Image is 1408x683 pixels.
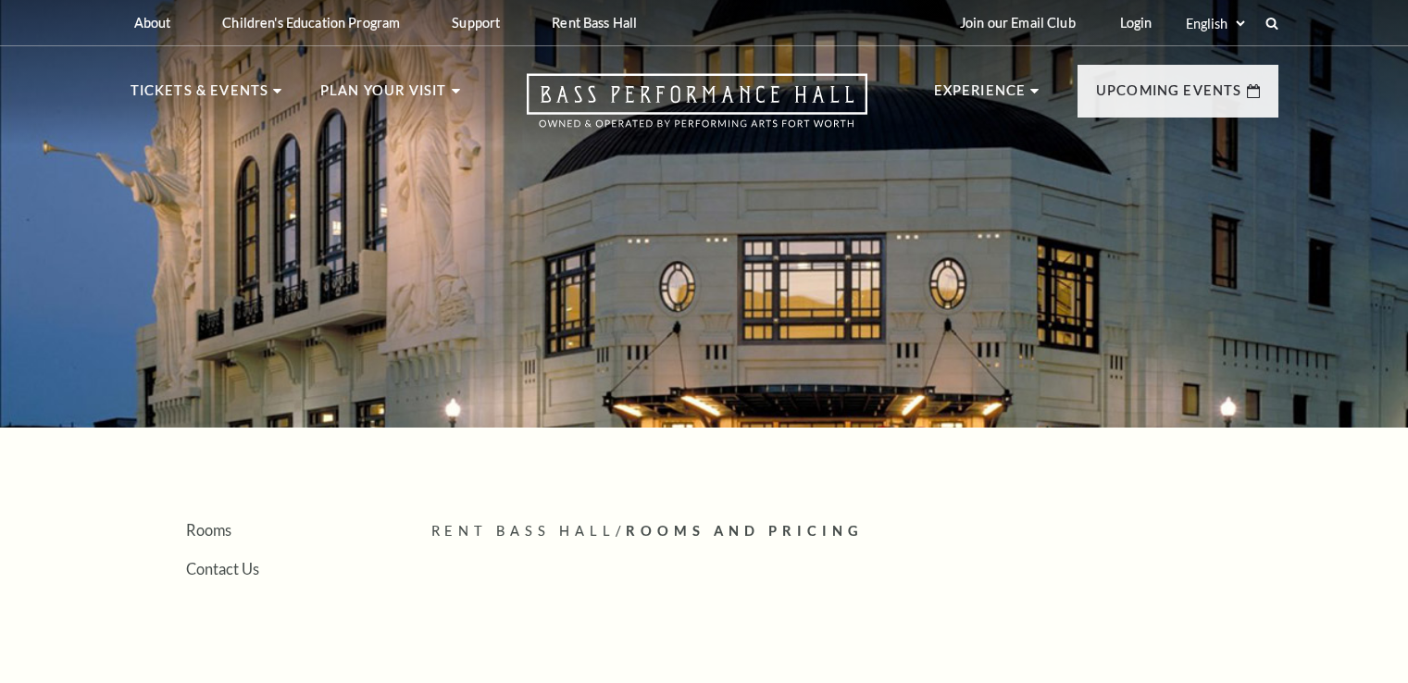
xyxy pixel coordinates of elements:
p: / [431,520,1278,543]
p: Tickets & Events [131,80,269,113]
a: Rooms [186,521,231,539]
p: About [134,15,171,31]
a: Contact Us [186,560,259,577]
p: Children's Education Program [222,15,400,31]
p: Support [452,15,500,31]
span: Rent Bass Hall [431,523,617,539]
p: Experience [934,80,1027,113]
p: Rent Bass Hall [552,15,637,31]
span: Rooms And Pricing [626,523,864,539]
p: Plan Your Visit [320,80,447,113]
select: Select: [1182,15,1248,32]
p: Upcoming Events [1096,80,1242,113]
